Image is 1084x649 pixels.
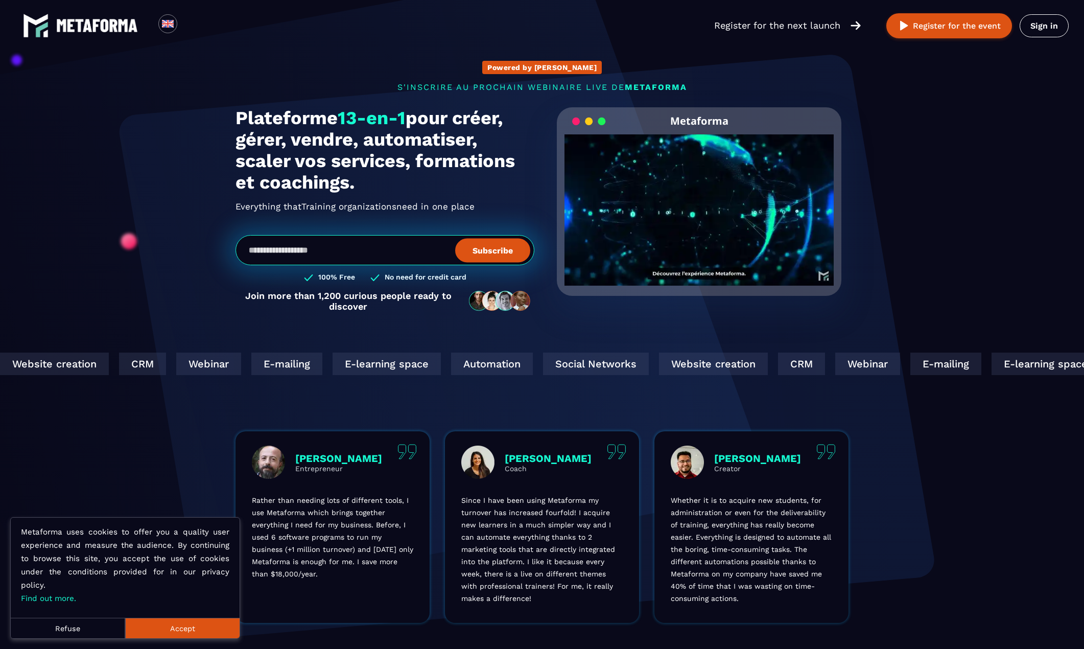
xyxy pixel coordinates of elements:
img: loading [572,117,606,126]
p: Join more than 1,200 curious people ready to discover [235,290,461,312]
p: [PERSON_NAME] [714,452,801,465]
div: E-learning space [333,353,441,375]
p: Since I have been using Metaforma my turnover has increased fourfold! I acquire new learners in a... [461,494,623,605]
p: Whether it is to acquire new students, for administration or even for the deliverability of train... [671,494,832,605]
p: Entrepreneur [295,465,382,473]
img: play [898,19,910,32]
p: Coach [505,465,592,473]
div: Webinar [176,353,241,375]
img: arrow-right [851,20,861,31]
a: Sign in [1020,14,1069,37]
p: [PERSON_NAME] [505,452,592,465]
a: Find out more. [21,594,76,603]
img: profile [252,446,285,479]
div: Social Networks [543,353,649,375]
img: profile [461,446,494,479]
h3: 100% Free [318,273,355,283]
input: Search for option [186,19,194,32]
button: Accept [125,618,240,638]
div: Search for option [177,14,202,37]
img: logo [56,19,138,32]
img: logo [23,13,49,38]
p: Powered by [PERSON_NAME] [487,63,597,72]
img: quote [397,444,417,459]
span: Training organizations [301,198,396,215]
img: checked [304,273,313,283]
p: s'inscrire au prochain webinaire live de [235,82,849,92]
button: Subscribe [455,238,530,262]
h2: Everything that need in one place [235,198,534,215]
div: E-mailing [910,353,981,375]
div: Website creation [659,353,768,375]
img: profile [671,446,704,479]
img: checked [370,273,380,283]
img: quote [816,444,836,459]
img: en [161,17,174,30]
img: community-people [466,290,534,312]
h3: No need for credit card [385,273,466,283]
p: Rather than needing lots of different tools, I use Metaforma which brings together everything I n... [252,494,413,580]
div: CRM [778,353,825,375]
p: Metaforma uses cookies to offer you a quality user experience and measure the audience. By contin... [21,525,229,605]
div: CRM [119,353,166,375]
div: Webinar [835,353,900,375]
h1: Plateforme pour créer, gérer, vendre, automatiser, scaler vos services, formations et coachings. [235,107,534,193]
h2: Metaforma [670,107,728,134]
div: E-mailing [251,353,322,375]
p: Creator [714,465,801,473]
img: quote [607,444,626,459]
p: Register for the next launch [714,18,840,33]
span: 13-en-1 [338,107,406,129]
span: METAFORMA [625,82,687,92]
div: Automation [451,353,533,375]
button: Register for the event [886,13,1012,38]
button: Refuse [11,618,125,638]
video: Your browser does not support the video tag. [564,134,834,269]
p: [PERSON_NAME] [295,452,382,465]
